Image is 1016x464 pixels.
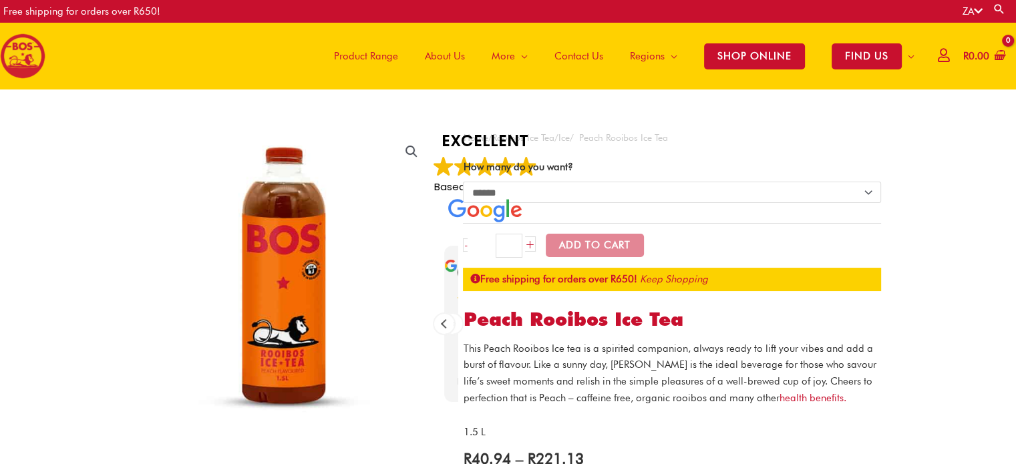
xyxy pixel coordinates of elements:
[399,140,424,164] a: View full-screen image gallery
[963,5,983,17] a: ZA
[496,234,522,258] input: Product quantity
[963,50,989,62] bdi: 0.00
[448,199,522,222] img: Google
[463,308,881,331] h1: Peach Rooibos Ice Tea
[704,43,805,69] span: SHOP ONLINE
[425,36,465,76] span: About Us
[463,424,881,441] p: 1.5 L
[442,314,462,334] div: Next review
[639,273,707,285] a: Keep Shopping
[444,259,458,272] img: Google
[334,36,398,76] span: Product Range
[558,132,569,143] a: Ice
[434,156,454,176] img: Google
[496,156,516,176] img: Google
[832,43,902,69] span: FIND US
[434,130,537,152] strong: EXCELLENT
[434,180,536,194] span: Based on
[311,23,928,89] nav: Site Navigation
[492,36,515,76] span: More
[478,23,541,89] a: More
[961,41,1006,71] a: View Shopping Cart, empty
[516,156,536,176] img: Google
[541,23,617,89] a: Contact Us
[434,314,454,334] div: Previous review
[454,156,474,176] img: Google
[463,340,881,407] p: This Peach Rooibos Ice tea is a spirited companion, always ready to lift your vibes and add a bur...
[617,23,691,89] a: Regions
[463,161,572,173] label: How many do you want?
[546,234,644,257] button: Add to Cart
[993,3,1006,15] a: Search button
[630,36,665,76] span: Regions
[475,156,495,176] img: Google
[691,23,818,89] a: SHOP ONLINE
[963,50,969,62] span: R
[321,23,411,89] a: Product Range
[525,236,536,252] a: +
[779,392,846,404] a: health benefits.
[470,273,637,285] strong: Free shipping for orders over R650!
[463,238,468,252] a: -
[554,36,603,76] span: Contact Us
[411,23,478,89] a: About Us
[463,130,881,146] nav: Breadcrumb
